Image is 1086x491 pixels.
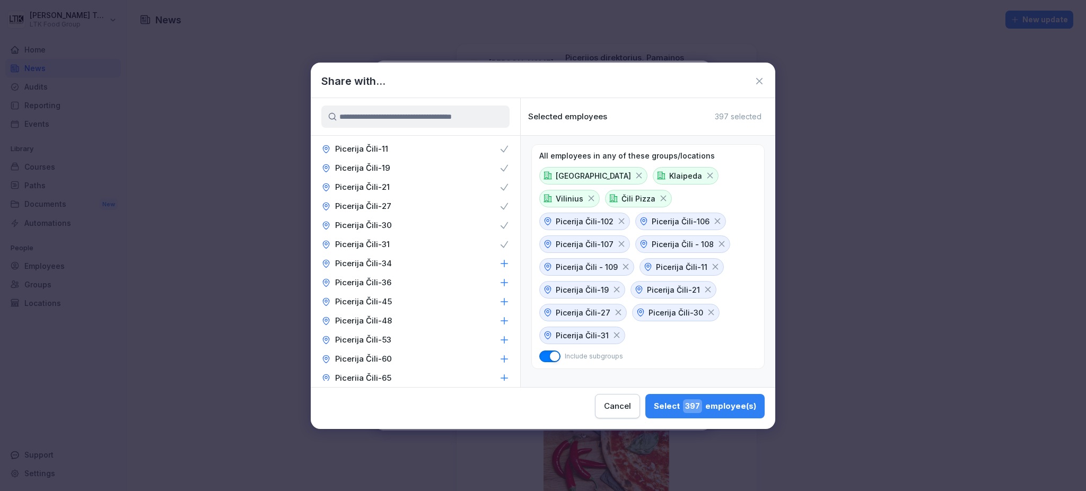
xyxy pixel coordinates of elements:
p: Picerija Čili-48 [335,315,392,326]
p: Include subgroups [565,352,623,361]
p: Picerija Čili-11 [335,144,388,154]
p: Vilinius [556,193,583,204]
p: [GEOGRAPHIC_DATA] [556,170,631,181]
div: Select employee(s) [654,399,756,413]
p: All employees in any of these groups/locations [539,151,715,161]
p: Picerija Čili-19 [335,163,390,173]
button: Cancel [595,394,640,418]
button: Select397employee(s) [645,394,765,418]
p: Picerija Čili-21 [335,182,390,192]
p: Čili Pizza [621,193,655,204]
p: Picerija Čili-53 [335,335,391,345]
p: Picerija Čili-34 [335,258,392,269]
p: Picerija Čili - 108 [652,239,714,250]
p: Picerija Čili-106 [652,216,710,227]
p: Picerija Čili-107 [556,239,614,250]
p: Picerija Čili-65 [335,373,391,383]
p: Picerija Čili-27 [335,201,391,212]
p: Selected employees [528,112,607,121]
p: Picerija Čili-30 [649,307,703,318]
p: Picerija Čili-21 [647,284,700,295]
p: Picerija Čili-19 [556,284,609,295]
p: Picerija Čili-102 [556,216,614,227]
p: Picerija Čili-31 [335,239,390,250]
p: Picerija Čili-30 [335,220,392,231]
p: Picerija Čili-31 [556,330,609,341]
span: 397 [683,399,702,413]
p: Picerija Čili-27 [556,307,610,318]
h1: Share with... [321,73,386,89]
p: Picerija Čili-60 [335,354,392,364]
p: 397 selected [715,112,761,121]
p: Picerija Čili-36 [335,277,391,288]
p: Picerija Čili-45 [335,296,392,307]
p: Picerija Čili-11 [656,261,707,273]
div: Cancel [604,400,631,412]
p: Klaipeda [669,170,702,181]
p: Picerija Čili - 109 [556,261,618,273]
